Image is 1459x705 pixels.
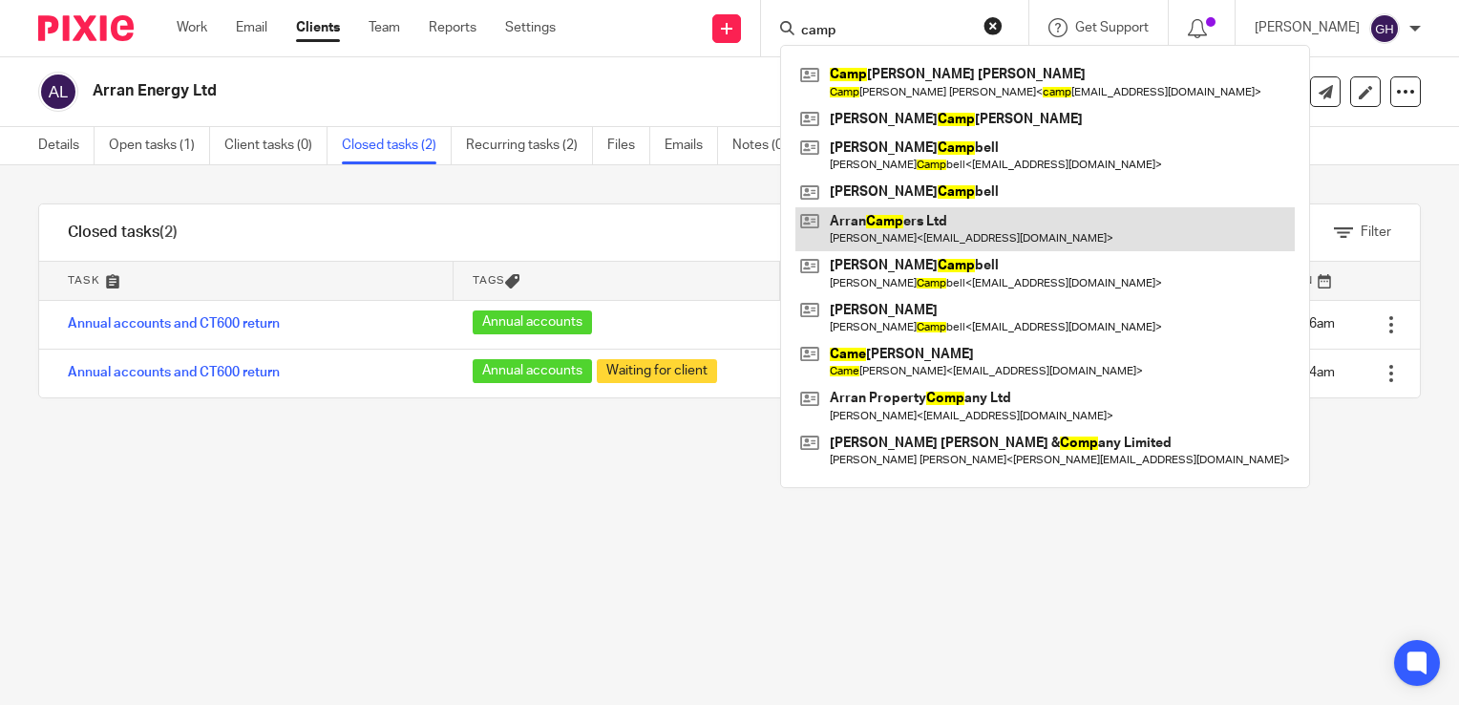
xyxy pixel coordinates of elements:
[369,18,400,37] a: Team
[732,127,802,164] a: Notes (0)
[1361,225,1391,239] span: Filter
[342,127,452,164] a: Closed tasks (2)
[109,127,210,164] a: Open tasks (1)
[1075,21,1149,34] span: Get Support
[983,16,1003,35] button: Clear
[68,223,178,243] h1: Closed tasks
[799,23,971,40] input: Search
[296,18,340,37] a: Clients
[224,127,328,164] a: Client tasks (0)
[505,18,556,37] a: Settings
[68,317,280,331] a: Annual accounts and CT600 return
[473,359,592,383] span: Annual accounts
[429,18,476,37] a: Reports
[68,366,280,379] a: Annual accounts and CT600 return
[236,18,267,37] a: Email
[1255,18,1360,37] p: [PERSON_NAME]
[597,359,717,383] span: Waiting for client
[38,127,95,164] a: Details
[159,224,178,240] span: (2)
[665,127,718,164] a: Emails
[1369,13,1400,44] img: svg%3E
[466,127,593,164] a: Recurring tasks (2)
[38,15,134,41] img: Pixie
[93,81,947,101] h2: Arran Energy Ltd
[177,18,207,37] a: Work
[607,127,650,164] a: Files
[38,72,78,112] img: svg%3E
[454,262,780,300] th: Tags
[473,310,592,334] span: Annual accounts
